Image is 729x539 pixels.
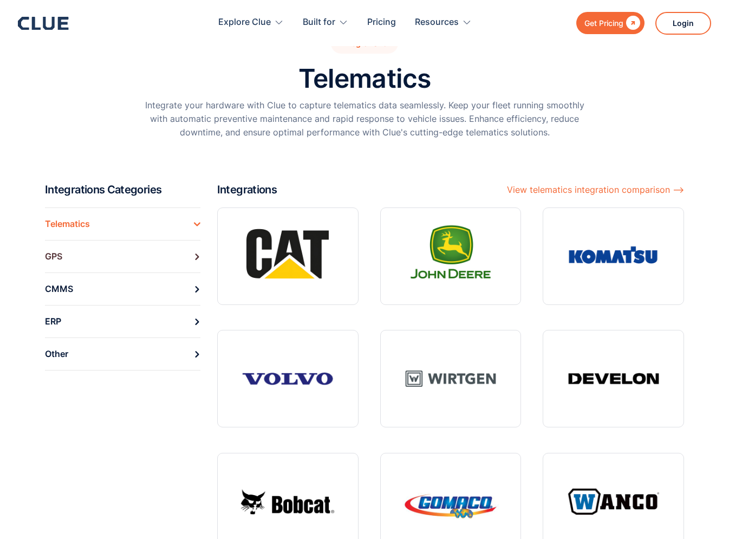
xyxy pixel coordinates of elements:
[584,16,623,30] div: Get Pricing
[45,272,200,305] a: CMMS
[507,183,684,197] div: View telematics integration comparison ⟶
[45,281,73,297] div: CMMS
[45,313,61,330] div: ERP
[367,5,396,40] a: Pricing
[303,5,335,40] div: Built for
[45,183,209,197] h2: Integrations Categories
[45,248,62,265] div: GPS
[45,337,200,371] a: Other
[45,346,68,362] div: Other
[576,12,645,34] a: Get Pricing
[45,216,90,232] div: Telematics
[415,5,459,40] div: Resources
[303,5,348,40] div: Built for
[415,5,472,40] div: Resources
[655,12,711,35] a: Login
[142,99,587,140] p: Integrate your hardware with Clue to capture telematics data seamlessly. Keep your fleet running ...
[298,64,430,93] h1: Telematics
[45,207,200,240] a: Telematics
[45,240,200,272] a: GPS
[217,183,277,197] h2: Integrations
[45,305,200,337] a: ERP
[623,16,640,30] div: 
[218,5,284,40] div: Explore Clue
[507,183,684,197] a: View telematics integration comparison ⟶
[218,5,271,40] div: Explore Clue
